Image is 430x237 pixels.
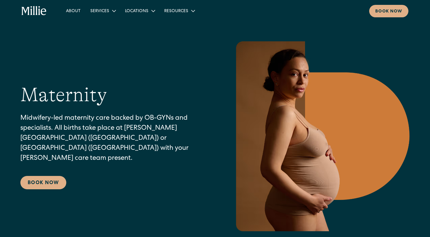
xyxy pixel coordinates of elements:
div: Book now [375,9,402,15]
h1: Maternity [20,83,107,107]
div: Locations [125,8,148,15]
p: Midwifery-led maternity care backed by OB-GYNs and specialists. All births take place at [PERSON_... [20,114,208,164]
div: Services [90,8,109,15]
a: Book Now [20,176,66,189]
div: Resources [159,6,199,16]
a: About [61,6,85,16]
div: Services [85,6,120,16]
img: Pregnant woman in neutral underwear holding her belly, standing in profile against a warm-toned g... [232,41,410,231]
div: Resources [164,8,188,15]
div: Locations [120,6,159,16]
a: Book now [369,5,408,17]
a: home [22,6,47,16]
